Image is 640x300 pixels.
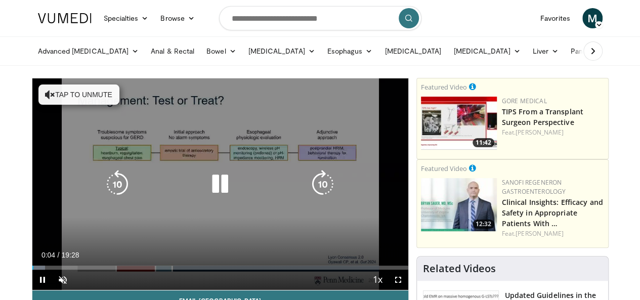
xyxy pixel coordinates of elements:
a: Liver [526,41,564,61]
small: Featured Video [421,82,467,92]
a: Bowel [200,41,242,61]
small: Featured Video [421,164,467,173]
div: Progress Bar [32,266,408,270]
a: Specialties [98,8,155,28]
a: Anal & Rectal [145,41,200,61]
a: [PERSON_NAME] [516,229,564,238]
img: bf9ce42c-6823-4735-9d6f-bc9dbebbcf2c.png.150x105_q85_crop-smart_upscale.jpg [421,178,497,231]
a: [PERSON_NAME] [516,128,564,137]
a: Browse [154,8,201,28]
a: [MEDICAL_DATA] [242,41,321,61]
div: Feat. [502,229,604,238]
a: M [582,8,603,28]
img: 4003d3dc-4d84-4588-a4af-bb6b84f49ae6.150x105_q85_crop-smart_upscale.jpg [421,97,497,150]
a: Clinical Insights: Efficacy and Safety in Appropriate Patients With … [502,197,603,228]
video-js: Video Player [32,78,408,290]
a: Esophagus [321,41,379,61]
a: [MEDICAL_DATA] [447,41,526,61]
a: 11:42 [421,97,497,150]
button: Pause [32,270,53,290]
a: Sanofi Regeneron Gastroenterology [502,178,566,196]
h4: Related Videos [423,263,496,275]
img: VuMedi Logo [38,13,92,23]
span: 19:28 [61,251,79,259]
a: Advanced [MEDICAL_DATA] [32,41,145,61]
a: Favorites [534,8,576,28]
span: 11:42 [473,138,494,147]
button: Playback Rate [368,270,388,290]
a: TIPS From a Transplant Surgeon Perspective [502,107,583,127]
span: / [58,251,60,259]
a: 12:32 [421,178,497,231]
button: Tap to unmute [38,84,119,105]
input: Search topics, interventions [219,6,421,30]
button: Unmute [53,270,73,290]
span: 12:32 [473,220,494,229]
button: Fullscreen [388,270,408,290]
span: 0:04 [41,251,55,259]
div: Feat. [502,128,604,137]
a: [MEDICAL_DATA] [378,41,447,61]
a: Gore Medical [502,97,547,105]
